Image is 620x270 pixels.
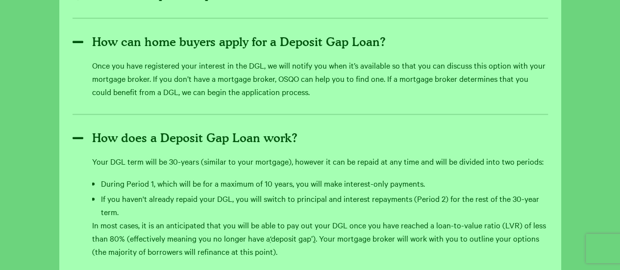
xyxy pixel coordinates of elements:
p: In most cases, it is an anticipated that you will be able to pay out your DGL once you have reach... [92,219,548,258]
p: Once you have registered your interest in the DGL, we will notify you when it’s available so that... [92,59,548,98]
u: ) [313,233,316,244]
u: ‘ [270,233,271,244]
p: If you haven't already repaid your DGL, you will switch to principal and interest repayments (Per... [101,192,548,219]
p: Your DGL term will be 30-years (similar to your mortgage), however it can be repaid at any time a... [92,155,548,168]
button: How does a Deposit Gap Loan work? [73,126,548,150]
button: How can home buyers apply for a Deposit Gap Loan? [73,30,548,54]
p: During Period 1, which will be for a maximum of 10 years, you will make interest-only payments. [101,177,548,190]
